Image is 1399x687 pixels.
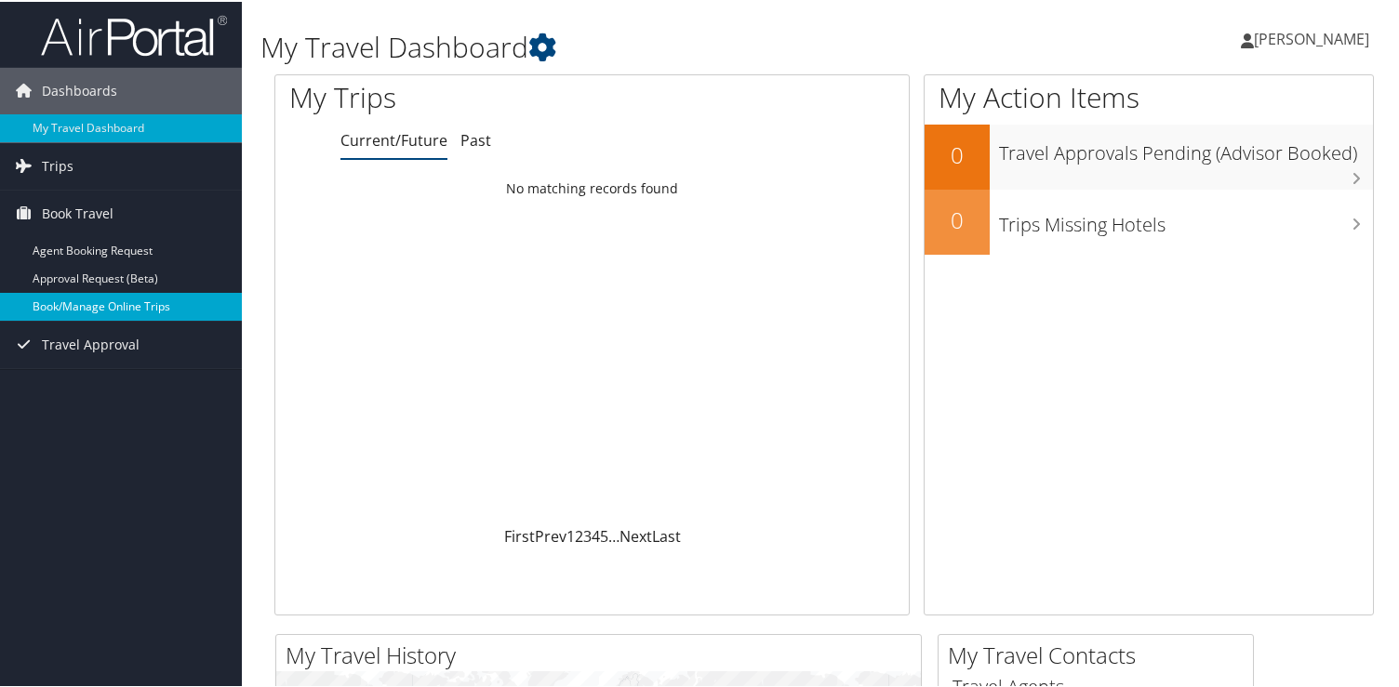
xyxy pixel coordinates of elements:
a: Prev [535,524,566,545]
h3: Trips Missing Hotels [999,201,1373,236]
span: … [608,524,620,545]
a: Last [652,524,681,545]
a: Current/Future [340,128,447,149]
a: 4 [592,524,600,545]
td: No matching records found [275,170,909,204]
a: 5 [600,524,608,545]
h2: 0 [925,138,990,169]
h3: Travel Approvals Pending (Advisor Booked) [999,129,1373,165]
a: First [504,524,535,545]
span: Dashboards [42,66,117,112]
a: 0Travel Approvals Pending (Advisor Booked) [925,123,1373,188]
h1: My Trips [289,76,631,115]
h2: My Travel Contacts [948,638,1253,669]
a: [PERSON_NAME] [1241,9,1388,65]
h2: 0 [925,203,990,234]
a: Next [620,524,652,545]
a: 1 [566,524,575,545]
span: Book Travel [42,189,113,235]
h1: My Action Items [925,76,1373,115]
h1: My Travel Dashboard [260,26,1012,65]
h2: My Travel History [286,638,921,669]
a: Past [460,128,491,149]
span: [PERSON_NAME] [1254,27,1369,47]
span: Travel Approval [42,320,140,366]
img: airportal-logo.png [41,12,227,56]
a: 0Trips Missing Hotels [925,188,1373,253]
a: 3 [583,524,592,545]
span: Trips [42,141,73,188]
a: 2 [575,524,583,545]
